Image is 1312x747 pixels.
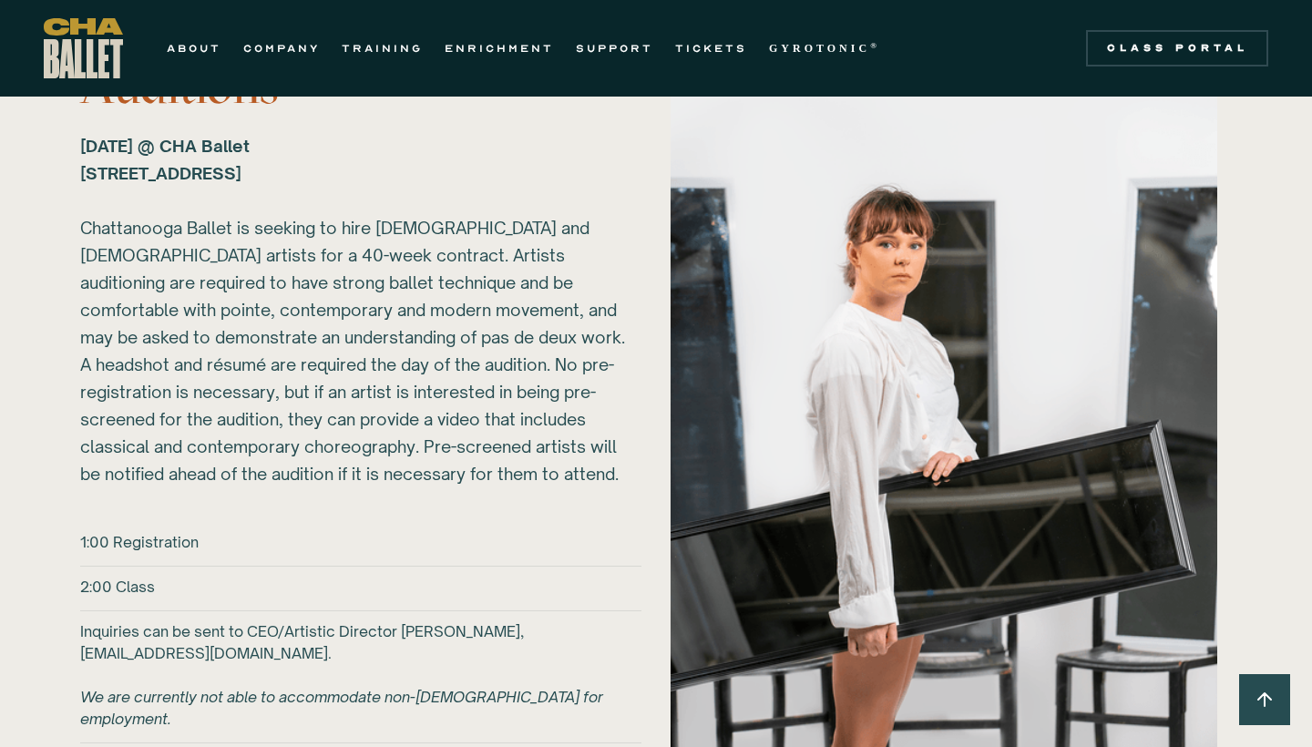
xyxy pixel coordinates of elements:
h6: Inquiries can be sent to CEO/Artistic Director [PERSON_NAME], [EMAIL_ADDRESS][DOMAIN_NAME]. [80,620,641,730]
a: SUPPORT [576,37,653,59]
a: TRAINING [342,37,423,59]
a: COMPANY [243,37,320,59]
h6: 2:00 Class [80,576,155,598]
a: TICKETS [675,37,747,59]
a: GYROTONIC® [769,37,880,59]
sup: ® [870,41,880,50]
a: ABOUT [167,37,221,59]
a: home [44,18,123,78]
a: ENRICHMENT [445,37,554,59]
div: Class Portal [1097,41,1257,56]
em: We are currently not able to accommodate non-[DEMOGRAPHIC_DATA] for employment. [80,688,603,728]
h3: Auditions [80,59,641,114]
strong: [DATE] @ CHA Ballet [STREET_ADDRESS] ‍ [80,136,250,183]
div: Chattanooga Ballet is seeking to hire [DEMOGRAPHIC_DATA] and [DEMOGRAPHIC_DATA] artists for a 40-... [80,132,627,487]
h6: 1:00 Registration [80,531,199,553]
strong: GYROTONIC [769,42,870,55]
a: Class Portal [1086,30,1268,67]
